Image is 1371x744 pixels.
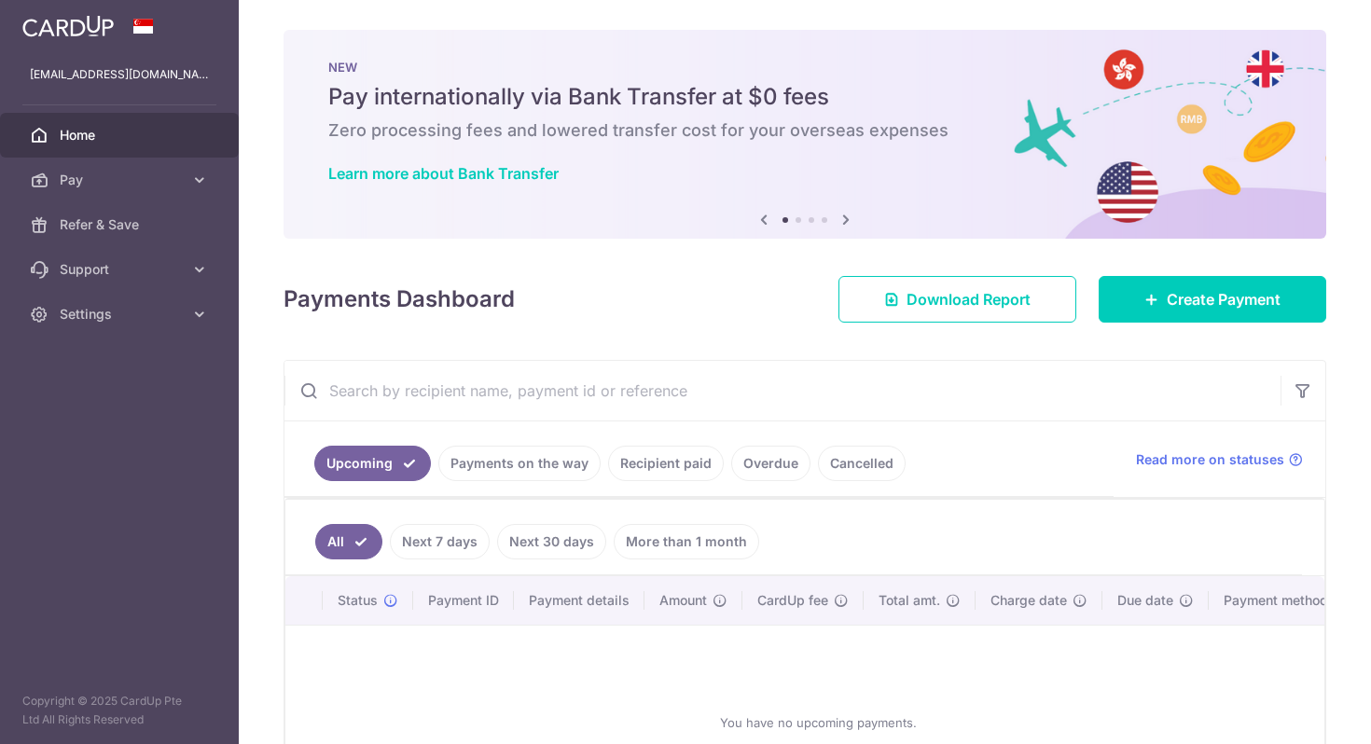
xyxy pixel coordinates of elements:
span: Amount [659,591,707,610]
span: Due date [1117,591,1173,610]
h5: Pay internationally via Bank Transfer at $0 fees [328,82,1281,112]
span: Read more on statuses [1136,450,1284,469]
a: Create Payment [1099,276,1326,323]
a: Recipient paid [608,446,724,481]
a: Next 30 days [497,524,606,559]
a: Download Report [838,276,1076,323]
span: Download Report [907,288,1031,310]
a: Upcoming [314,446,431,481]
span: Total amt. [879,591,940,610]
a: Cancelled [818,446,906,481]
span: Status [338,591,378,610]
th: Payment ID [413,576,514,625]
span: Charge date [990,591,1067,610]
a: Overdue [731,446,810,481]
th: Payment details [514,576,644,625]
span: CardUp fee [757,591,828,610]
span: Home [60,126,183,145]
a: All [315,524,382,559]
h4: Payments Dashboard [284,282,515,316]
input: Search by recipient name, payment id or reference [284,361,1281,420]
span: Refer & Save [60,215,183,234]
a: Next 7 days [390,524,490,559]
span: Pay [60,171,183,189]
span: Create Payment [1167,288,1281,310]
p: NEW [328,60,1281,75]
a: Read more on statuses [1136,450,1303,469]
p: [EMAIL_ADDRESS][DOMAIN_NAME] [30,65,209,84]
h6: Zero processing fees and lowered transfer cost for your overseas expenses [328,119,1281,142]
a: More than 1 month [614,524,759,559]
img: CardUp [22,15,114,37]
img: Bank transfer banner [284,30,1326,239]
span: Settings [60,305,183,324]
th: Payment method [1209,576,1350,625]
a: Learn more about Bank Transfer [328,164,559,183]
span: Support [60,260,183,279]
a: Payments on the way [438,446,601,481]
